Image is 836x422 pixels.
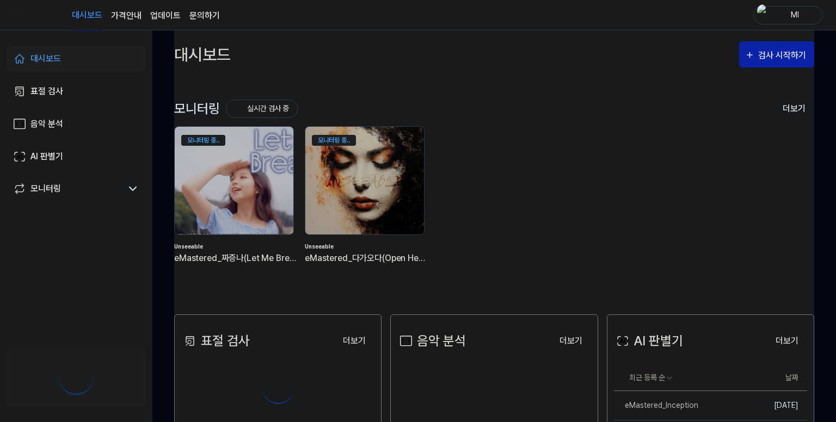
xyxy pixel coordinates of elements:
[175,127,293,234] img: backgroundIamge
[30,52,61,65] div: 대시보드
[150,9,181,22] a: 업데이트
[334,330,374,352] button: 더보기
[174,126,296,282] a: 모니터링 중..backgroundIamgeUnseeableeMastered_짜증나(Let Me Breathe)
[72,1,102,30] a: 대시보드
[739,41,814,67] button: 검사 시작하기
[312,135,356,146] div: 모니터링 중..
[174,100,298,118] div: 모니터링
[614,400,698,411] div: eMastered_Inception
[397,331,466,351] div: 음악 분석
[30,85,63,98] div: 표절 검사
[174,251,296,265] div: eMastered_짜증나(Let Me Breathe)
[305,251,427,265] div: eMastered_다가오다(Open Heart)
[174,41,231,67] div: 대시보드
[757,4,770,26] img: profile
[189,9,220,22] a: 문의하기
[744,365,807,391] th: 날짜
[773,9,816,21] div: Ml
[744,391,807,420] td: [DATE]
[226,100,298,118] button: 실시간 검사 중
[753,6,823,24] button: profileMl
[551,330,591,352] button: 더보기
[305,127,424,234] img: backgroundIamge
[305,243,427,251] div: Unseeable
[7,144,146,170] a: AI 판별기
[767,330,807,352] button: 더보기
[7,78,146,104] a: 표절 검사
[7,46,146,72] a: 대시보드
[30,150,63,163] div: AI 판별기
[13,182,122,195] a: 모니터링
[614,331,683,351] div: AI 판별기
[7,111,146,137] a: 음악 분석
[774,97,814,120] button: 더보기
[758,48,809,63] div: 검사 시작하기
[305,126,427,282] a: 모니터링 중..backgroundIamgeUnseeableeMastered_다가오다(Open Heart)
[174,243,296,251] div: Unseeable
[181,331,250,351] div: 표절 검사
[232,104,241,113] img: monitoring Icon
[30,117,63,131] div: 음악 분석
[181,135,225,146] div: 모니터링 중..
[30,182,61,195] div: 모니터링
[614,391,744,420] a: eMastered_Inception
[111,9,142,22] button: 가격안내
